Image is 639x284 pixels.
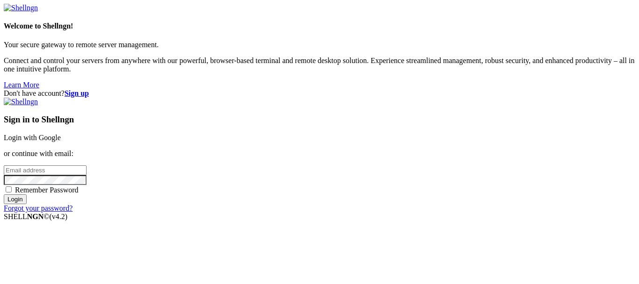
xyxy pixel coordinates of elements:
[4,213,67,220] span: SHELL ©
[4,89,635,98] div: Don't have account?
[4,149,635,158] p: or continue with email:
[4,81,39,89] a: Learn More
[4,114,635,125] h3: Sign in to Shellngn
[4,134,61,142] a: Login with Google
[4,194,27,204] input: Login
[65,89,89,97] a: Sign up
[4,22,635,30] h4: Welcome to Shellngn!
[4,57,635,73] p: Connect and control your servers from anywhere with our powerful, browser-based terminal and remo...
[50,213,68,220] span: 4.2.0
[4,165,87,175] input: Email address
[4,204,73,212] a: Forgot your password?
[27,213,44,220] b: NGN
[4,41,635,49] p: Your secure gateway to remote server management.
[15,186,79,194] span: Remember Password
[4,98,38,106] img: Shellngn
[4,4,38,12] img: Shellngn
[6,186,12,192] input: Remember Password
